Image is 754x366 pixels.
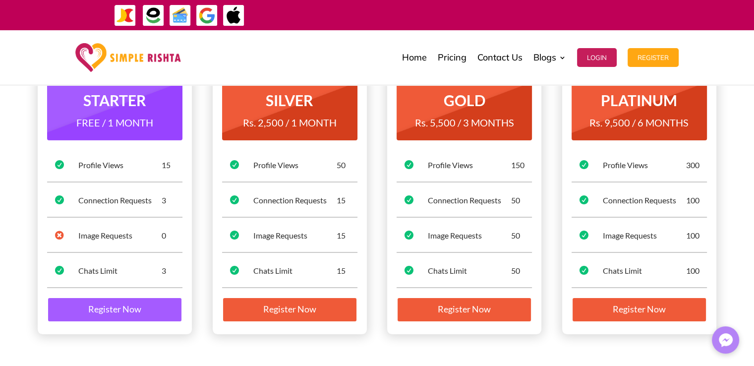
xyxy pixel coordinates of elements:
[405,195,413,204] span: 
[222,297,357,323] a: Register Now
[55,231,64,240] span: 
[428,230,511,241] div: Image Requests
[628,48,679,67] button: Register
[169,4,191,27] img: Credit Cards
[76,117,153,128] span: FREE / 1 MONTH
[253,195,337,206] div: Connection Requests
[603,230,686,241] div: Image Requests
[114,4,136,27] img: JazzCash-icon
[415,117,514,128] span: Rs. 5,500 / 3 MONTHS
[55,160,64,169] span: 
[78,230,162,241] div: Image Requests
[253,265,337,276] div: Chats Limit
[230,160,239,169] span: 
[142,4,165,27] img: EasyPaisa-icon
[230,266,239,275] span: 
[572,297,707,323] a: Register Now
[253,160,337,171] div: Profile Views
[405,160,413,169] span: 
[55,195,64,204] span: 
[47,297,182,323] a: Register Now
[438,33,466,82] a: Pricing
[55,266,64,275] span: 
[601,91,677,109] strong: PLATINUM
[405,266,413,275] span: 
[78,265,162,276] div: Chats Limit
[628,33,679,82] a: Register
[397,297,532,323] a: Register Now
[78,160,162,171] div: Profile Views
[230,195,239,204] span: 
[580,231,588,240] span: 
[477,33,522,82] a: Contact Us
[577,33,617,82] a: Login
[428,195,511,206] div: Connection Requests
[589,117,689,128] span: Rs. 9,500 / 6 MONTHS
[223,4,245,27] img: ApplePay-icon
[428,265,511,276] div: Chats Limit
[716,330,736,350] img: Messenger
[580,160,588,169] span: 
[444,91,485,109] strong: GOLD
[196,4,218,27] img: GooglePay-icon
[230,231,239,240] span: 
[603,265,686,276] div: Chats Limit
[266,91,313,109] strong: SILVER
[533,33,566,82] a: Blogs
[428,160,511,171] div: Profile Views
[402,33,427,82] a: Home
[243,117,337,128] span: Rs. 2,500 / 1 MONTH
[253,230,337,241] div: Image Requests
[603,195,686,206] div: Connection Requests
[405,231,413,240] span: 
[577,48,617,67] button: Login
[580,266,588,275] span: 
[83,91,146,109] strong: STARTER
[78,195,162,206] div: Connection Requests
[603,160,686,171] div: Profile Views
[580,195,588,204] span: 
